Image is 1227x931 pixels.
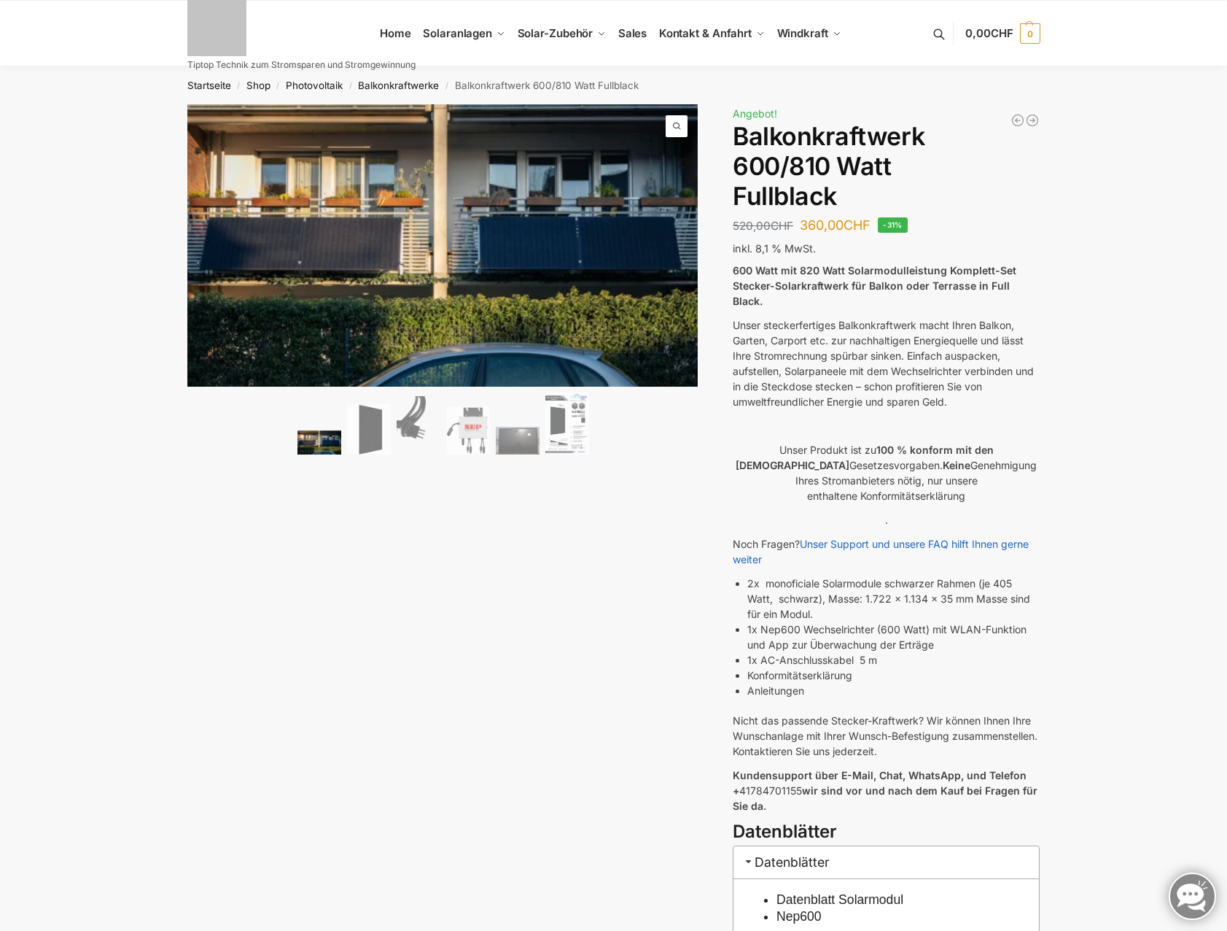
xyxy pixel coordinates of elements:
[358,80,439,91] a: Balkonkraftwerke
[878,217,908,233] span: -31%
[747,622,1040,652] li: 1x Nep600 Wechselrichter (600 Watt) mit WLAN-Funktion und App zur Überwachung der Erträge
[777,26,828,40] span: Windkraft
[776,892,903,907] a: Datenblatt Solarmodul
[733,846,1040,878] h3: Datenblätter
[747,683,1040,698] li: Anleitungen
[800,217,870,233] bdi: 360,00
[943,459,970,471] strong: Keine
[733,107,777,120] span: Angebot!
[397,396,440,455] img: Anschlusskabel-3meter_schweizer-stecker
[736,444,994,471] strong: 100 % konform mit den [DEMOGRAPHIC_DATA]
[496,427,540,455] img: Balkonkraftwerk 600/810 Watt Fullblack – Bild 5
[347,404,391,455] img: TommaTech Vorderseite
[733,442,1040,503] p: Unser Produkt ist zu Gesetzesvorgaben. Genehmigung Ihres Stromanbieters nötig, nur unsere enthalt...
[659,26,752,40] span: Kontakt & Anfahrt
[286,80,343,91] a: Photovoltaik
[771,1,847,66] a: Windkraft
[844,217,870,233] span: CHF
[733,538,1029,565] a: Unser Support und unsere FAQ hilft Ihnen gerne weiter
[417,1,511,66] a: Solaranlagen
[733,264,1016,307] strong: 600 Watt mit 820 Watt Solarmodulleistung Komplett-Set Stecker-Solarkraftwerk für Balkon oder Terr...
[733,536,1040,567] p: Noch Fragen?
[246,80,270,91] a: Shop
[231,80,246,92] span: /
[733,713,1040,759] p: Nicht das passende Stecker-Kraftwerk? Wir können Ihnen Ihre Wunschanlage mit Ihrer Wunsch-Befesti...
[733,769,1027,797] strong: Kundensupport über E-Mail, Chat, WhatsApp, und Telefon +
[698,104,1210,690] img: Balkonkraftwerk 600/810 Watt Fullblack 3
[612,1,653,66] a: Sales
[1020,23,1040,44] span: 0
[518,26,593,40] span: Solar-Zubehör
[747,668,1040,683] li: Konformitätserklärung
[187,61,416,69] p: Tiptop Technik zum Stromsparen und Stromgewinnung
[747,576,1040,622] li: 2x monoficiale Solarmodule schwarzer Rahmen (je 405 Watt, schwarz), Masse: 1.722 x 1.134 x 35 mm ...
[733,122,1040,211] h1: Balkonkraftwerk 600/810 Watt Fullblack
[439,80,454,92] span: /
[733,512,1040,528] p: .
[965,12,1040,55] a: 0,00CHF 0
[733,219,793,233] bdi: 520,00
[446,406,490,455] img: NEP 800 Drosselbar auf 600 Watt
[1010,113,1025,128] a: Balkonkraftwerk 445/600 Watt Bificial
[771,219,793,233] span: CHF
[965,26,1013,40] span: 0,00
[733,819,1040,845] h3: Datenblätter
[991,26,1013,40] span: CHF
[733,768,1040,814] p: 41784701155
[545,393,589,455] img: Balkonkraftwerk 600/810 Watt Fullblack – Bild 6
[747,652,1040,668] li: 1x AC-Anschlusskabel 5 m
[733,317,1040,409] p: Unser steckerfertiges Balkonkraftwerk macht Ihren Balkon, Garten, Carport etc. zur nachhaltigen E...
[618,26,647,40] span: Sales
[733,242,816,255] span: inkl. 8,1 % MwSt.
[297,430,341,455] img: 2 Balkonkraftwerke
[1025,113,1040,128] a: Balkonkraftwerk 405/600 Watt erweiterbar
[511,1,612,66] a: Solar-Zubehör
[776,909,822,924] a: Nep600
[343,80,358,92] span: /
[187,104,699,387] img: Balkonkraftwerk 600/810 Watt Fullblack 1
[161,66,1066,104] nav: Breadcrumb
[653,1,771,66] a: Kontakt & Anfahrt
[187,80,231,91] a: Startseite
[270,80,286,92] span: /
[733,784,1037,812] strong: wir sind vor und nach dem Kauf bei Fragen für Sie da.
[423,26,492,40] span: Solaranlagen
